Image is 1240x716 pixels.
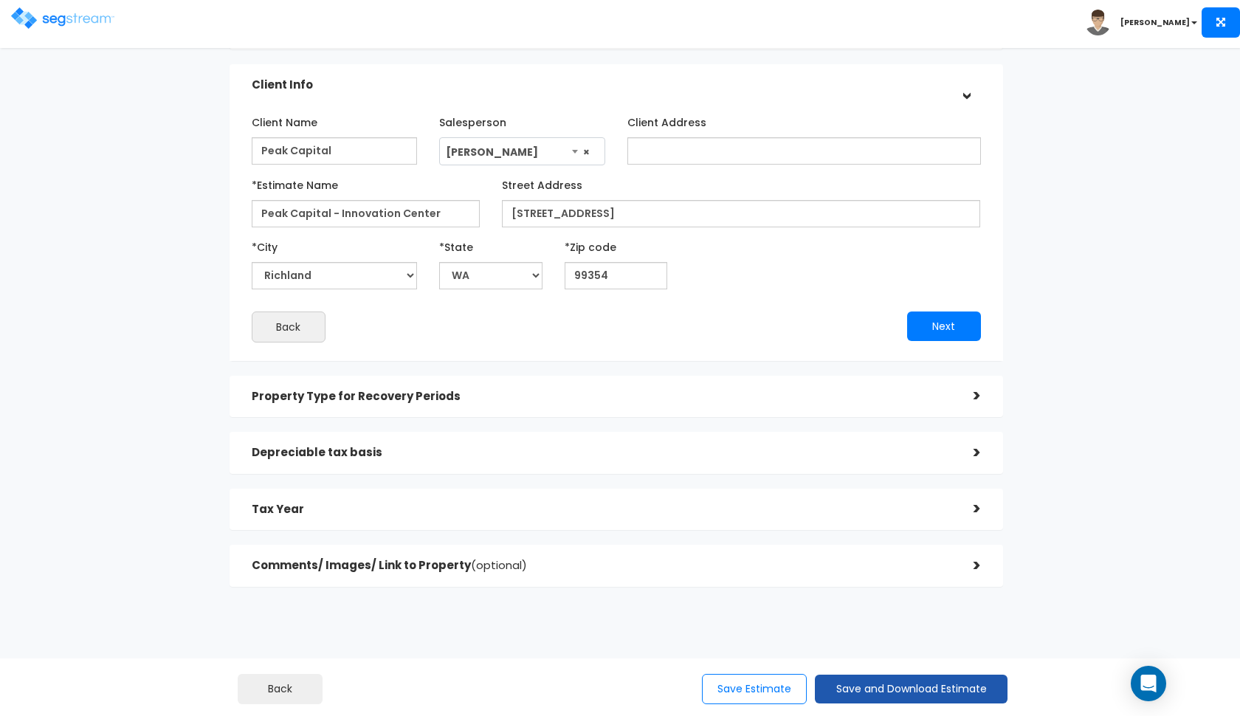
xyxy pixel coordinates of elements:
button: Back [252,311,325,342]
b: [PERSON_NAME] [1120,17,1190,28]
label: Client Address [627,110,706,130]
span: Zack Driscoll [440,138,604,166]
h5: Client Info [252,79,951,92]
h5: Depreciable tax basis [252,447,951,459]
label: *City [252,235,278,255]
button: Next [907,311,981,341]
span: Zack Driscoll [439,137,605,165]
label: *State [439,235,473,255]
label: *Zip code [565,235,616,255]
span: × [583,138,590,166]
h5: Property Type for Recovery Periods [252,390,951,403]
div: Open Intercom Messenger [1131,666,1166,701]
div: > [951,385,981,407]
h5: Comments/ Images/ Link to Property [252,560,951,572]
label: Salesperson [439,110,506,130]
a: Back [238,674,323,704]
img: avatar.png [1085,10,1111,35]
button: Save Estimate [702,674,807,704]
img: logo.png [11,7,114,29]
h5: Tax Year [252,503,951,516]
label: Street Address [502,173,582,193]
label: *Estimate Name [252,173,338,193]
div: > [951,498,981,520]
div: > [951,441,981,464]
button: Save and Download Estimate [815,675,1008,703]
div: > [954,71,977,100]
div: > [951,554,981,577]
span: (optional) [471,557,527,573]
label: Client Name [252,110,317,130]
